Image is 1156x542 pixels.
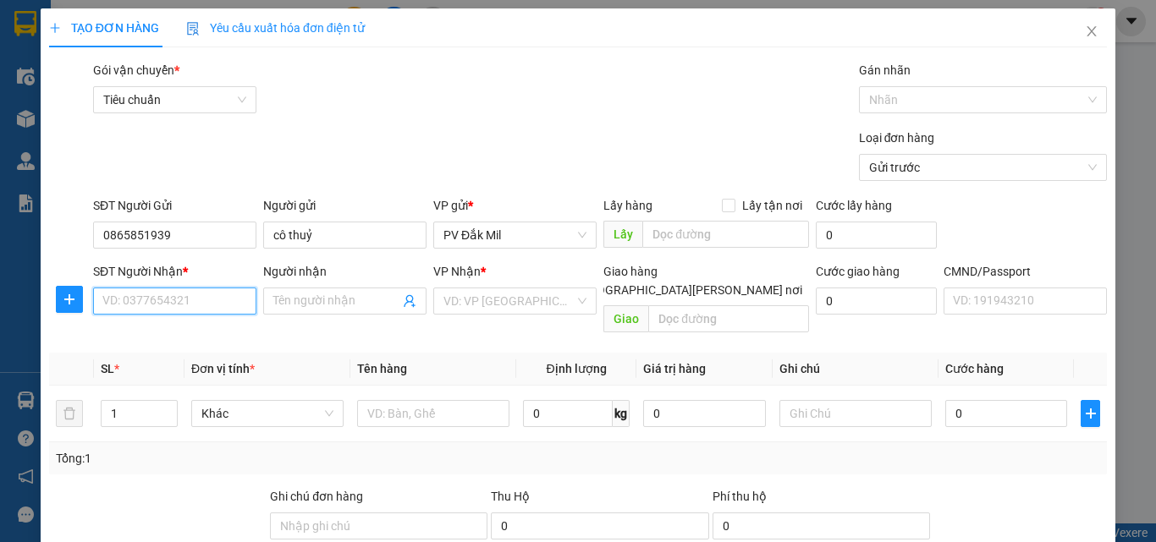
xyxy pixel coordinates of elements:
span: Cước hàng [945,362,1004,375]
span: plus [49,22,61,34]
span: PV Đắk Mil [443,222,586,248]
span: SL [101,362,114,375]
span: plus [57,293,82,306]
div: SĐT Người Nhận [93,262,256,281]
img: icon [186,22,200,36]
span: plus [1082,407,1099,420]
th: Ghi chú [773,353,939,386]
label: Ghi chú đơn hàng [270,490,363,503]
input: Dọc đường [648,305,809,332]
div: VP gửi [433,196,597,215]
button: plus [56,286,83,313]
label: Cước lấy hàng [816,199,892,212]
span: VP Nhận [433,265,481,278]
button: Close [1068,8,1115,56]
input: VD: Bàn, Ghế [357,400,509,427]
input: Cước lấy hàng [816,222,937,249]
div: CMND/Passport [944,262,1107,281]
input: 0 [643,400,765,427]
span: Lấy tận nơi [735,196,809,215]
input: Ghi chú đơn hàng [270,512,487,539]
button: plus [1081,400,1100,427]
span: Tên hàng [357,362,407,375]
span: Gửi trước [869,155,1098,180]
input: Ghi Chú [779,400,932,427]
span: Yêu cầu xuất hóa đơn điện tử [186,21,365,35]
span: [GEOGRAPHIC_DATA][PERSON_NAME] nơi [571,281,809,299]
span: TẠO ĐƠN HÀNG [49,21,159,35]
label: Cước giao hàng [816,265,900,278]
div: Người gửi [263,196,427,215]
label: Gán nhãn [859,63,911,77]
span: Gói vận chuyển [93,63,179,77]
span: close [1085,25,1098,38]
div: Tổng: 1 [56,449,448,468]
input: Cước giao hàng [816,287,937,315]
span: Giá trị hàng [643,362,706,375]
button: delete [56,400,83,427]
span: Đơn vị tính [191,362,255,375]
span: Lấy [603,221,642,248]
span: Thu Hộ [491,490,530,503]
span: Lấy hàng [603,199,652,212]
span: Giao [603,305,648,332]
span: Định lượng [546,362,606,375]
span: Khác [201,401,333,426]
span: kg [613,400,630,427]
div: SĐT Người Gửi [93,196,256,215]
span: user-add [403,294,416,308]
label: Loại đơn hàng [859,131,935,145]
div: Người nhận [263,262,427,281]
span: Tiêu chuẩn [103,87,246,112]
div: Phí thu hộ [713,487,930,512]
input: Dọc đường [642,221,809,248]
span: Giao hàng [603,265,658,278]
